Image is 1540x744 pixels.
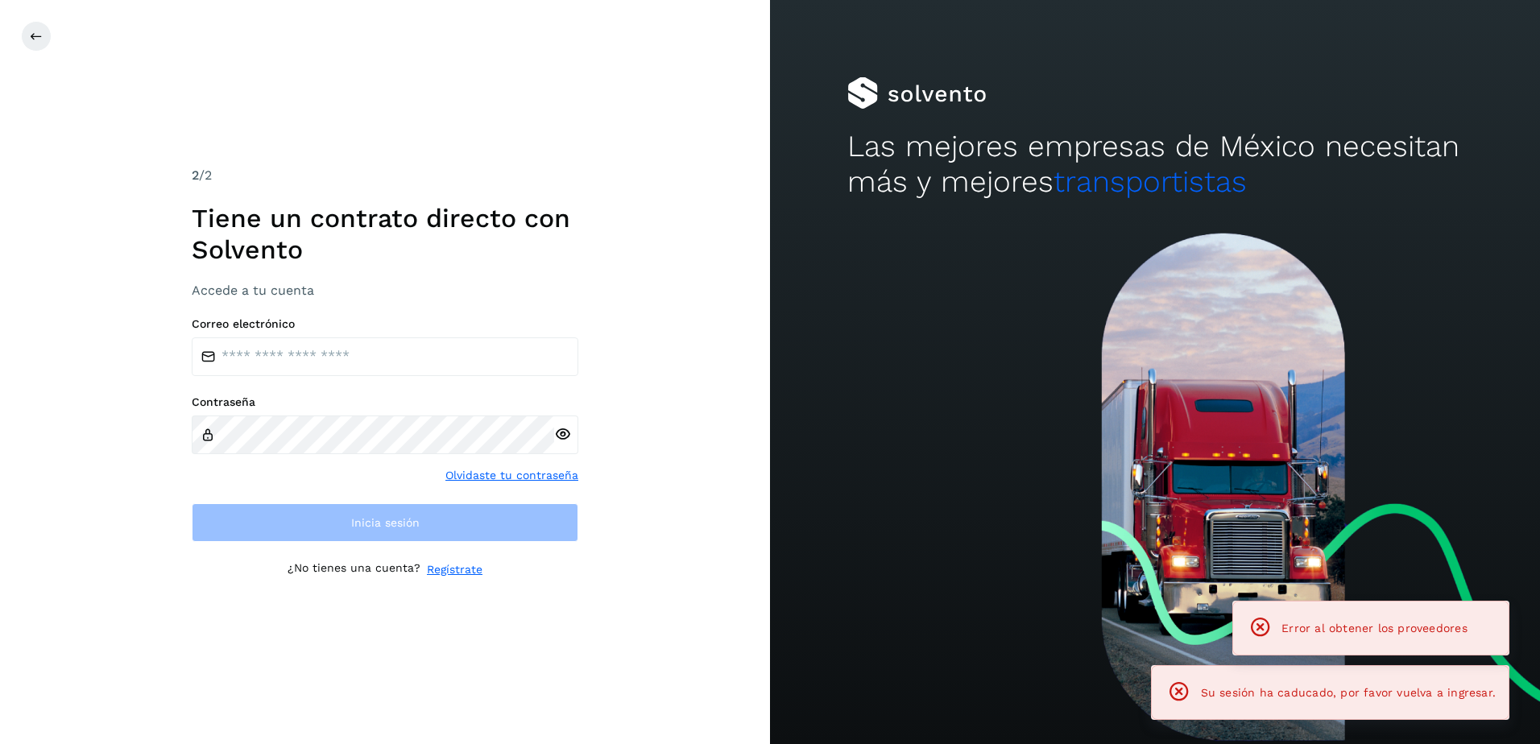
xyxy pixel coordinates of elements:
[192,166,578,185] div: /2
[1201,686,1496,699] span: Su sesión ha caducado, por favor vuelva a ingresar.
[192,395,578,409] label: Contraseña
[427,561,482,578] a: Regístrate
[445,467,578,484] a: Olvidaste tu contraseña
[192,167,199,183] span: 2
[351,517,420,528] span: Inicia sesión
[288,561,420,578] p: ¿No tienes una cuenta?
[192,203,578,265] h1: Tiene un contrato directo con Solvento
[847,129,1463,200] h2: Las mejores empresas de México necesitan más y mejores
[192,503,578,542] button: Inicia sesión
[192,283,578,298] h3: Accede a tu cuenta
[1281,622,1468,634] span: Error al obtener los proveedores
[192,317,578,331] label: Correo electrónico
[1054,164,1247,199] span: transportistas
